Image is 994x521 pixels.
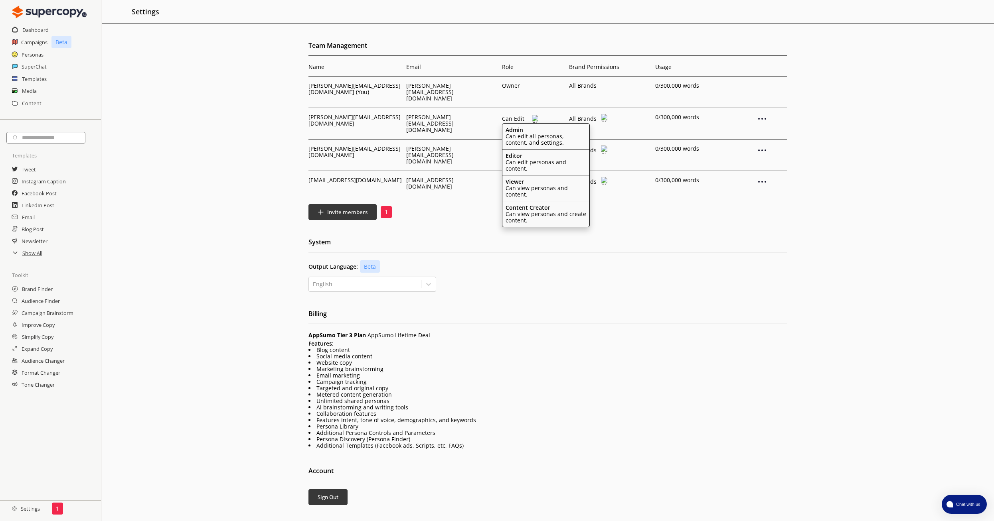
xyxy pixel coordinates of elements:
img: Close [601,114,608,122]
button: Sign Out [308,489,348,505]
p: 0 /300,000 words [655,177,737,183]
div: Remove Member [757,145,767,156]
h2: Email [22,211,35,223]
p: Can Edit [502,116,530,122]
span: Chat with us [953,501,982,507]
li: Website copy [308,360,787,366]
li: Persona Library [308,423,787,430]
p: [EMAIL_ADDRESS][DOMAIN_NAME] [406,177,498,190]
p: Can edit all personas, content, and settings. [506,133,586,146]
a: Tweet [22,163,36,175]
b: Sign Out [318,493,338,501]
li: Targeted and original copy [308,385,787,391]
img: Close [12,506,17,511]
a: Simplify Copy [22,331,53,343]
li: Marketing brainstorming [308,366,787,372]
h2: Brand Finder [22,283,53,295]
span: AppSumo Tier 3 Plan [308,331,366,339]
p: 1 [385,209,388,215]
p: [PERSON_NAME][EMAIL_ADDRESS][DOMAIN_NAME] [308,145,402,158]
b: Invite members [327,208,368,216]
li: Unlimited shared personas [308,398,787,404]
img: Close [601,177,608,185]
img: Close [12,4,87,20]
p: AppSumo Lifetime Deal [308,332,787,338]
p: Role [502,64,565,70]
p: [PERSON_NAME][EMAIL_ADDRESS][DOMAIN_NAME] [308,114,402,127]
p: Owner [502,83,520,89]
p: [PERSON_NAME][EMAIL_ADDRESS][DOMAIN_NAME] [406,83,498,102]
h2: Blog Post [22,223,44,235]
p: All Brands [569,116,599,122]
p: Usage [655,64,737,70]
p: 0 /300,000 words [655,83,737,89]
p: Email [406,64,498,70]
li: Blog content [308,347,787,353]
p: 0 /300,000 words [655,145,737,152]
p: [EMAIL_ADDRESS][DOMAIN_NAME] [308,177,402,183]
p: Brand Permissions [569,64,651,70]
li: Ai brainstorming and writing tools [308,404,787,411]
p: Beta [360,260,380,273]
a: Audience Changer [22,355,65,367]
p: 1 [56,505,59,512]
li: Metered content generation [308,391,787,398]
img: Close [757,145,767,155]
p: 0 /300,000 words [655,114,737,120]
b: Features: [308,340,334,347]
a: Improve Copy [22,319,55,331]
b: Viewer [506,178,524,185]
li: Persona Discovery (Persona Finder) [308,436,787,442]
li: Additional Templates (Facebook ads, Scripts, etc, FAQs) [308,442,787,449]
li: Email marketing [308,372,787,379]
li: Collaboration features [308,411,787,417]
a: Format Changer [22,367,60,379]
p: [PERSON_NAME][EMAIL_ADDRESS][DOMAIN_NAME] [406,145,498,165]
a: Newsletter [22,235,47,247]
img: Close [757,114,767,124]
b: Content Creator [506,204,550,211]
a: Dashboard [22,24,49,36]
a: Audience Finder [22,295,60,307]
a: Show All [22,247,42,259]
img: Close [757,177,767,187]
li: Campaign tracking [308,379,787,385]
p: Can edit personas and content. [506,159,586,172]
div: Remove Member [757,114,767,125]
a: Campaigns [21,36,47,48]
a: Facebook Post [22,187,57,199]
b: Admin [506,126,523,134]
p: Beta [51,36,71,48]
h2: Instagram Caption [22,175,66,187]
a: LinkedIn Post [22,199,54,211]
a: Templates [22,73,47,85]
li: Additional Persona Controls and Parameters [308,430,787,436]
p: Can view personas and content. [506,185,586,198]
li: Social media content [308,353,787,360]
b: Editor [506,152,522,159]
img: Close [532,115,539,123]
p: Name [308,64,402,70]
h2: Tone Changer [22,379,55,391]
h2: Team Management [308,39,787,56]
h2: System [308,236,787,252]
p: [PERSON_NAME][EMAIL_ADDRESS][DOMAIN_NAME] (You) [308,83,402,95]
b: Output Language: [308,263,358,270]
a: Media [22,85,37,97]
button: Invite members [308,204,377,220]
p: Can view personas and create content. [506,211,586,224]
p: All Brands [569,83,599,89]
a: SuperChat [22,61,47,73]
a: Personas [22,49,43,61]
a: Content [22,97,41,109]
